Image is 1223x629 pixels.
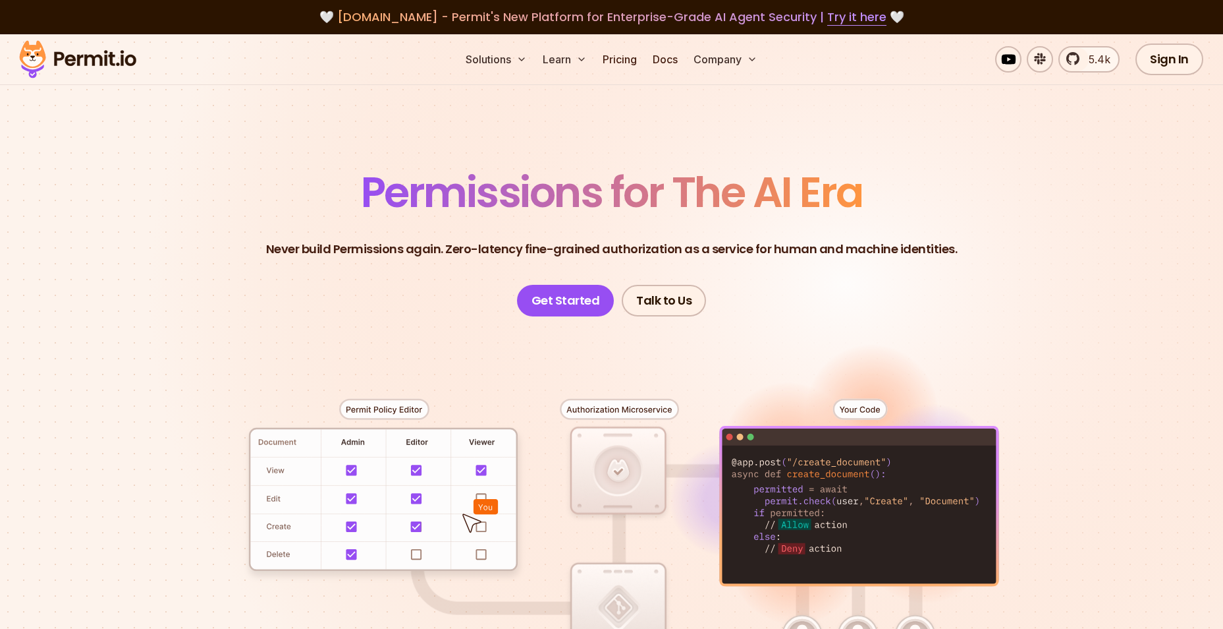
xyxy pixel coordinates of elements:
a: Get Started [517,285,614,316]
a: Sign In [1135,44,1203,75]
span: [DOMAIN_NAME] - Permit's New Platform for Enterprise-Grade AI Agent Security | [337,9,886,25]
div: 🤍 🤍 [32,8,1191,26]
a: Pricing [597,46,642,73]
img: Permit logo [13,37,142,82]
a: Talk to Us [622,285,706,316]
a: 5.4k [1058,46,1120,73]
button: Learn [537,46,592,73]
a: Try it here [827,9,886,26]
p: Never build Permissions again. Zero-latency fine-grained authorization as a service for human and... [266,240,958,258]
button: Company [688,46,763,73]
span: 5.4k [1081,51,1110,67]
a: Docs [647,46,683,73]
span: Permissions for The AI Era [361,163,863,222]
button: Solutions [460,46,532,73]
